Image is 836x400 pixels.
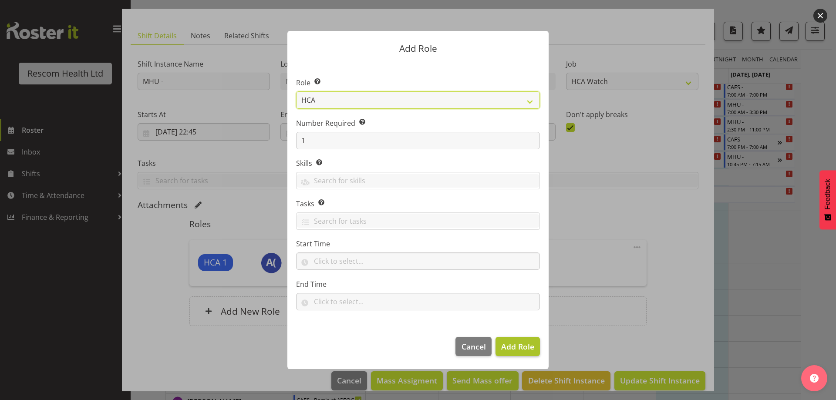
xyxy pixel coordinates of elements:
input: Search for skills [297,174,539,188]
input: Search for tasks [297,214,539,228]
label: Skills [296,158,540,168]
label: Number Required [296,118,540,128]
p: Add Role [296,44,540,53]
span: Feedback [824,179,832,209]
input: Click to select... [296,293,540,310]
span: Add Role [501,341,534,352]
label: Role [296,77,540,88]
button: Add Role [496,337,540,356]
label: End Time [296,279,540,289]
label: Start Time [296,239,540,249]
button: Cancel [455,337,491,356]
span: Cancel [462,341,486,352]
button: Feedback - Show survey [819,170,836,229]
input: Click to select... [296,252,540,270]
label: Tasks [296,198,540,209]
img: help-xxl-2.png [810,374,819,383]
